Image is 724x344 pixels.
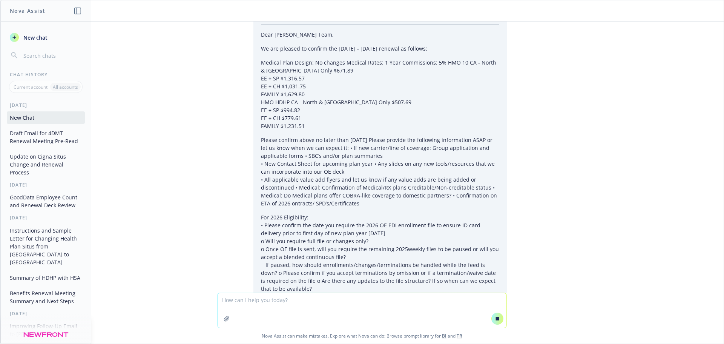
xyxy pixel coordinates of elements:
div: Chat History [1,71,91,78]
span: Nova Assist can make mistakes. Explore what Nova can do: Browse prompt library for and [3,328,721,344]
p: Current account [14,84,48,90]
button: Benefits Renewal Meeting Summary and Next Steps [7,287,85,307]
p: Medical Plan Design: No changes Medical Rates: 1 Year Commissions: 5% HMO 10 CA - North & [GEOGRA... [261,59,499,130]
p: Dear [PERSON_NAME] Team, [261,31,499,39]
a: TR [457,333,462,339]
input: Search chats [22,50,82,61]
button: Update on Cigna Situs Change and Renewal Process [7,150,85,179]
button: Summary of HDHP with HSA [7,271,85,284]
button: Improving Follow-Up Email to [PERSON_NAME] [7,320,85,340]
div: [DATE] [1,182,91,188]
span: New chat [22,34,48,42]
div: [DATE] [1,102,91,108]
p: All accounts [53,84,78,90]
a: BI [442,333,446,339]
p: We are pleased to confirm the [DATE] - [DATE] renewal as follows: [261,45,499,52]
div: [DATE] [1,310,91,317]
p: Please confirm above no later than [DATE] Please provide the following information ASAP or let us... [261,136,499,207]
button: Instructions and Sample Letter for Changing Health Plan Situs from [GEOGRAPHIC_DATA] to [GEOGRAPH... [7,224,85,268]
h1: Nova Assist [10,7,45,15]
button: New Chat [7,111,85,124]
button: GoodData Employee Count and Renewal Deck Review [7,191,85,211]
button: New chat [7,31,85,44]
button: Draft Email for 4DMT Renewal Meeting Pre-Read [7,127,85,147]
div: [DATE] [1,214,91,221]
